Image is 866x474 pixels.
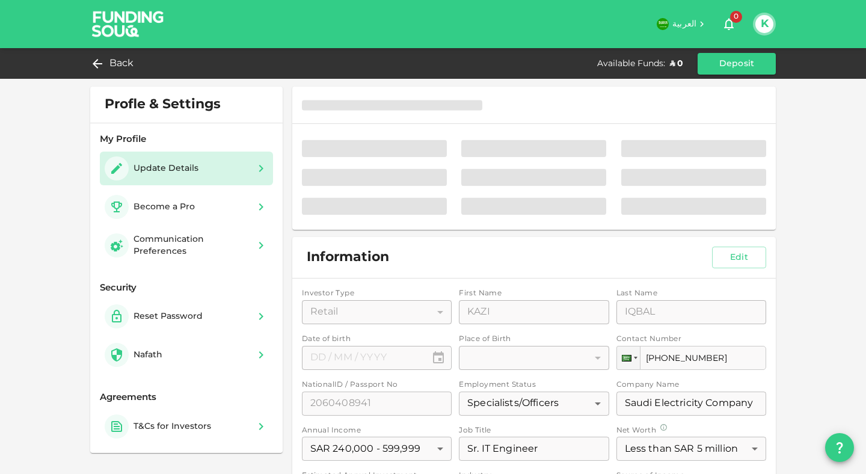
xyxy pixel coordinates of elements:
[109,55,134,72] span: Back
[134,233,249,257] div: Communication Preferences
[825,433,854,462] button: question
[100,282,273,295] div: Security
[134,162,198,174] div: Update Details
[134,349,162,361] div: Nafath
[717,12,741,36] button: 0
[307,249,389,266] span: Information
[134,420,211,432] div: T&Cs for Investors
[134,201,195,213] div: Become a Pro
[134,310,203,322] div: Reset Password
[755,15,773,33] button: K
[670,58,683,70] div: ʢ 0
[657,18,669,30] img: flag-sa.b9a346574cdc8950dd34b50780441f57.svg
[597,58,665,70] div: Available Funds :
[100,133,273,147] div: My Profile
[672,20,696,28] span: العربية
[698,53,776,75] button: Deposit
[100,391,273,405] div: Agreements
[712,247,766,268] button: Edit
[730,11,742,23] span: 0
